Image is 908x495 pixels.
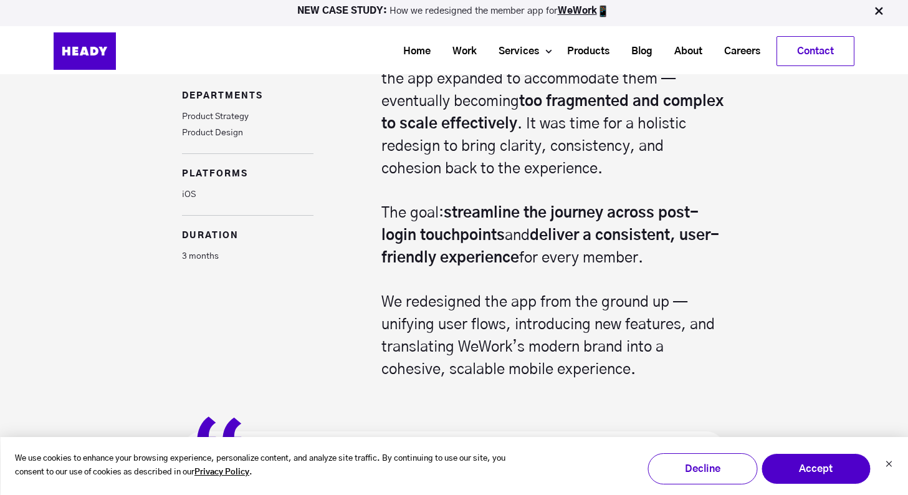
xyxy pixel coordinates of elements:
strong: deliver a consistent, user-friendly experience [381,228,719,266]
a: Privacy Policy [194,466,249,480]
a: Home [388,40,437,63]
p: We use cookies to enhance your browsing experience, personalize content, and analyze site traffic... [15,452,530,481]
h3: Departments [182,92,313,100]
p: How we redesigned the member app for [6,5,902,17]
p: The goal: and for every member. [381,202,726,269]
p: Product Strategy Product Design [182,108,313,153]
strong: streamline the journey across post-login touchpoints [381,206,699,243]
p: Heady partnered with WeWork to . As the brand introduced new offerings and membership types, the ... [381,1,726,180]
a: Services [483,40,545,63]
button: Accept [761,453,871,484]
a: WeWork [558,6,597,16]
img: Quote Image [197,416,242,453]
a: Products [552,40,616,63]
div: Navigation Menu [147,36,854,66]
a: Blog [616,40,659,63]
a: Contact [777,37,854,65]
a: Careers [709,40,767,63]
img: app emoji [597,5,609,17]
h3: duration [182,231,313,240]
strong: too fragmented and complex to scale effectively [381,94,724,132]
img: Heady_Logo_Web-01 (1) [54,32,116,70]
button: Decline [648,453,757,484]
button: Dismiss cookie banner [885,459,892,472]
p: We redesigned the app from the ground up — unifying user flows, introducing new features, and tra... [381,291,726,381]
strong: NEW CASE STUDY: [297,6,389,16]
p: iOS [182,186,313,215]
h3: platforms [182,170,313,178]
a: Work [437,40,483,63]
a: About [659,40,709,63]
img: Close Bar [872,5,885,17]
p: 3 months [182,248,313,277]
